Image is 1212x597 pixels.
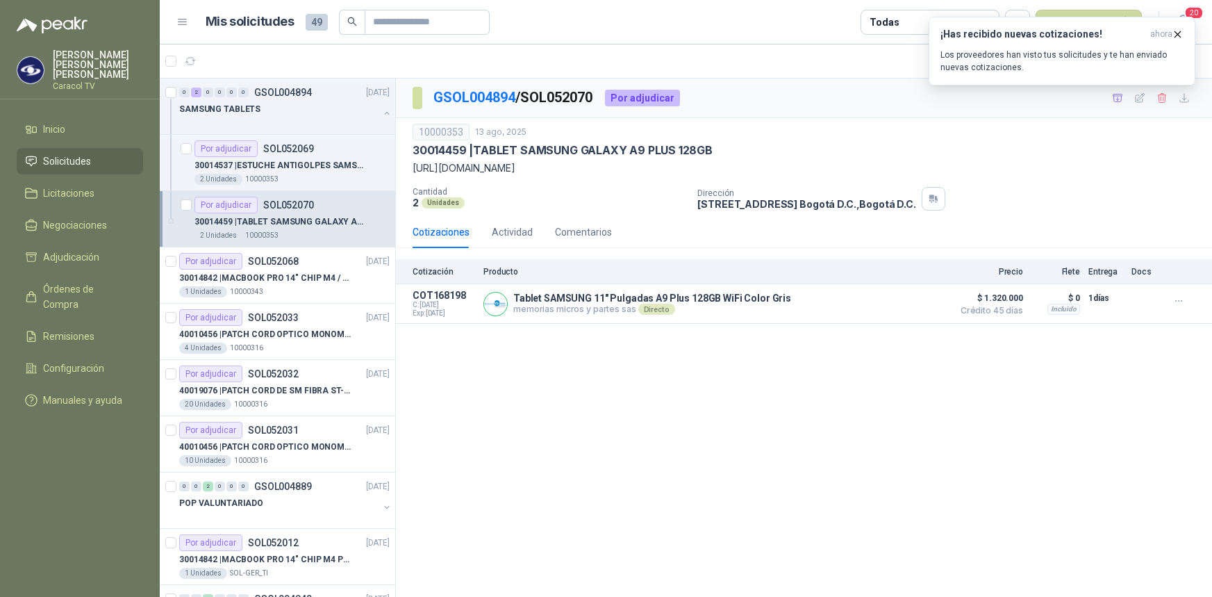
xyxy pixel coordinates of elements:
p: Precio [954,267,1023,277]
p: 13 ago, 2025 [475,126,526,139]
p: Cantidad [413,187,686,197]
div: 10 Unidades [179,455,231,466]
div: 0 [191,482,201,491]
a: Manuales y ayuda [17,387,143,414]
div: 0 [238,482,249,491]
div: 1 Unidades [179,568,227,579]
div: 1 Unidades [179,286,227,297]
span: C: [DATE] [413,301,475,309]
div: Todas [870,15,899,30]
div: 0 [226,88,237,97]
p: [DATE] [366,86,390,99]
span: Manuales y ayuda [43,393,122,408]
p: Los proveedores han visto tus solicitudes y te han enviado nuevas cotizaciones. [940,49,1184,74]
span: 49 [306,14,328,31]
div: 20 Unidades [179,399,231,410]
a: Negociaciones [17,212,143,238]
p: POP VALUNTARIADO [179,497,263,510]
p: COT168198 [413,290,475,301]
span: Exp: [DATE] [413,309,475,318]
div: 0 [179,88,190,97]
div: Por adjudicar [194,140,258,157]
p: 30014842 | MACBOOK PRO 14" CHIP M4 / SSD 1TB - 24 GB RAM [179,272,352,285]
div: 4 Unidades [179,343,227,354]
a: Solicitudes [17,148,143,174]
p: Producto [483,267,945,277]
p: SOL052032 [248,369,299,379]
p: 10000316 [234,399,267,410]
p: 10000353 [245,230,279,241]
p: Entrega [1088,267,1123,277]
a: Configuración [17,355,143,382]
p: [DATE] [366,424,390,437]
div: Por adjudicar [179,534,242,551]
div: Por adjudicar [179,309,242,326]
p: [DATE] [366,480,390,493]
a: 0 2 0 0 0 0 GSOL004894[DATE] SAMSUNG TABLETS [179,84,392,129]
p: [DATE] [366,368,390,381]
p: 1 días [1088,290,1123,306]
div: 2 Unidades [194,174,242,185]
div: Actividad [492,224,533,240]
p: SOL-GER_TI [230,568,268,579]
p: 2 [413,197,419,208]
p: [URL][DOMAIN_NAME] [413,161,1195,176]
span: Inicio [43,122,65,137]
span: Adjudicación [43,250,99,265]
p: SOL052012 [248,538,299,548]
p: / SOL052070 [433,87,594,108]
div: Comentarios [555,224,612,240]
a: Adjudicación [17,244,143,270]
div: 2 [203,482,213,491]
p: [STREET_ADDRESS] Bogotá D.C. , Bogotá D.C. [697,198,915,210]
p: 10000343 [230,286,263,297]
span: ahora [1150,28,1172,40]
div: Cotizaciones [413,224,470,240]
button: Nueva solicitud [1036,10,1142,35]
p: GSOL004889 [254,482,312,491]
span: Solicitudes [43,154,91,169]
p: [DATE] [366,537,390,550]
p: 40019076 | PATCH CORD DE SM FIBRA ST-ST 1 MTS [179,384,352,398]
a: Por adjudicarSOL05206930014537 |ESTUCHE ANTIGOLPES SAMSUNG GALAXY TAB A9 + VIDRIO TEMPLADO2 Unida... [160,135,395,191]
p: 30014459 | TABLET SAMSUNG GALAXY A9 PLUS 128GB [413,143,713,158]
p: memorias micros y partes sas [513,304,791,315]
img: Logo peakr [17,17,88,33]
p: SOL052069 [263,144,314,154]
a: Órdenes de Compra [17,276,143,318]
p: SOL052031 [248,425,299,435]
p: Docs [1131,267,1159,277]
h1: Mis solicitudes [206,12,294,32]
p: 40010456 | PATCH CORD OPTICO MONOMODO 100MTS [179,328,352,341]
button: ¡Has recibido nuevas cotizaciones!ahora Los proveedores han visto tus solicitudes y te han enviad... [929,17,1195,85]
div: 0 [238,88,249,97]
p: [DATE] [366,255,390,268]
div: Incluido [1047,304,1080,315]
p: 10000316 [230,343,263,354]
a: Remisiones [17,323,143,350]
p: SOL052033 [248,313,299,322]
span: 20 [1184,6,1204,19]
a: Inicio [17,116,143,142]
div: Por adjudicar [194,197,258,213]
p: SAMSUNG TABLETS [179,103,260,116]
div: 0 [226,482,237,491]
button: 20 [1170,10,1195,35]
p: 40010456 | PATCH CORD OPTICO MONOMODO 50 MTS [179,441,352,454]
h3: ¡Has recibido nuevas cotizaciones! [940,28,1145,40]
p: Dirección [697,188,915,198]
a: 0 0 2 0 0 0 GSOL004889[DATE] POP VALUNTARIADO [179,478,392,523]
span: Crédito 45 días [954,306,1023,315]
div: Unidades [422,197,465,208]
span: Negociaciones [43,218,107,233]
p: 30014842 | MACBOOK PRO 14" CHIP M4 PRO 16 GB RAM 1TB [179,553,352,566]
p: 30014537 | ESTUCHE ANTIGOLPES SAMSUNG GALAXY TAB A9 + VIDRIO TEMPLADO [194,159,367,172]
p: 10000353 [245,174,279,185]
a: Por adjudicarSOL052012[DATE] 30014842 |MACBOOK PRO 14" CHIP M4 PRO 16 GB RAM 1TB1 UnidadesSOL-GER_TI [160,529,395,585]
span: Remisiones [43,329,94,344]
p: [PERSON_NAME] [PERSON_NAME] [PERSON_NAME] [53,50,143,79]
span: search [347,17,357,26]
span: Órdenes de Compra [43,281,130,312]
a: Por adjudicarSOL052031[DATE] 40010456 |PATCH CORD OPTICO MONOMODO 50 MTS10 Unidades10000316 [160,416,395,473]
img: Company Logo [17,57,44,83]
